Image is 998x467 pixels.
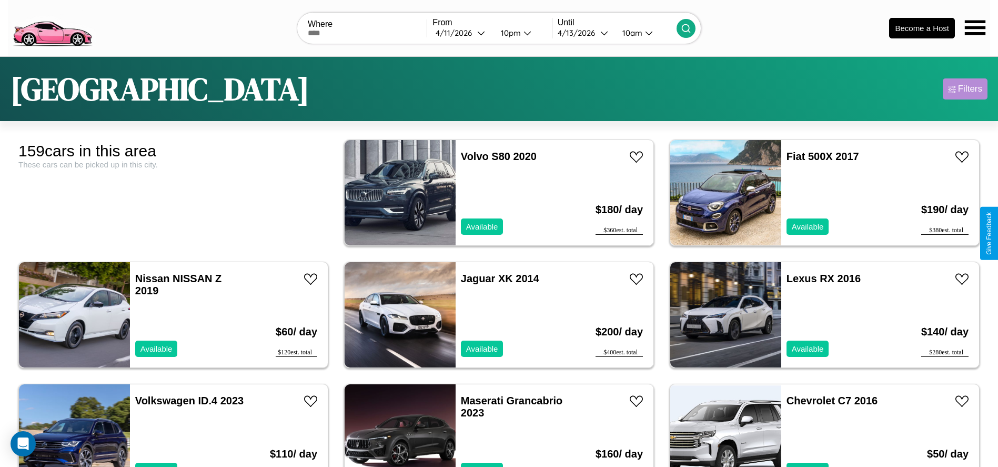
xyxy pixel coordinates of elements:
div: $ 280 est. total [921,349,969,357]
button: Filters [943,78,987,100]
button: Become a Host [889,18,955,38]
div: Open Intercom Messenger [11,431,36,456]
div: 10pm [496,28,523,38]
h3: $ 190 / day [921,193,969,226]
button: 4/11/2026 [432,27,492,38]
button: 10pm [492,27,552,38]
p: Available [140,342,173,356]
div: 4 / 13 / 2026 [558,28,600,38]
div: These cars can be picked up in this city. [18,160,328,169]
a: Volvo S80 2020 [461,151,537,162]
a: Maserati Grancabrio 2023 [461,395,562,419]
h1: [GEOGRAPHIC_DATA] [11,67,309,111]
div: Give Feedback [985,212,993,255]
div: Filters [958,84,982,94]
button: 10am [614,27,677,38]
label: From [432,18,551,27]
h3: $ 180 / day [596,193,643,226]
div: $ 400 est. total [596,349,643,357]
a: Volkswagen ID.4 2023 [135,395,244,406]
div: $ 120 est. total [276,349,317,357]
p: Available [792,220,824,234]
a: Chevrolet C7 2016 [787,395,878,406]
div: $ 360 est. total [596,226,643,235]
label: Where [308,19,427,29]
div: 4 / 11 / 2026 [436,28,477,38]
p: Available [466,220,498,234]
label: Until [558,18,677,27]
a: Fiat 500X 2017 [787,151,859,162]
a: Nissan NISSAN Z 2019 [135,273,222,296]
p: Available [466,342,498,356]
div: $ 380 est. total [921,226,969,235]
div: 159 cars in this area [18,142,328,160]
a: Jaguar XK 2014 [461,273,539,284]
div: 10am [617,28,645,38]
h3: $ 140 / day [921,315,969,349]
h3: $ 200 / day [596,315,643,349]
p: Available [792,342,824,356]
h3: $ 60 / day [276,315,317,349]
img: logo [8,5,96,49]
a: Lexus RX 2016 [787,273,861,284]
